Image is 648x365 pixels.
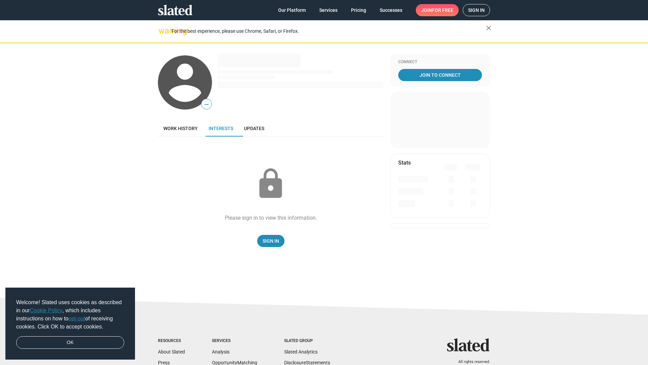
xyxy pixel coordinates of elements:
span: Pricing [351,4,366,16]
span: Sign In [263,235,279,247]
mat-icon: close [485,24,493,32]
div: cookieconsent [5,288,135,360]
a: Joinfor free [416,4,459,16]
a: Successes [374,4,408,16]
span: Interests [209,126,233,131]
div: Services [212,338,257,344]
div: Connect [398,59,482,65]
a: dismiss cookie message [16,336,124,349]
a: Services [314,4,343,16]
span: Welcome! Slated uses cookies as described in our , which includes instructions on how to of recei... [16,298,124,331]
span: Join [421,4,453,16]
a: Updates [239,120,270,137]
div: Resources [158,338,185,344]
a: Interests [203,120,239,137]
span: Our Platform [278,4,306,16]
a: Analysis [212,349,230,355]
a: Work history [158,120,203,137]
div: For the best experience, please use Chrome, Safari, or Firefox. [171,27,486,36]
span: — [201,100,212,109]
a: Cookie Policy [30,308,62,313]
a: Pricing [346,4,372,16]
span: for free [432,4,453,16]
div: Slated Group [284,338,330,344]
span: Sign in [468,4,485,16]
div: Please sign in to view this information. [225,214,317,221]
span: Join To Connect [400,69,481,81]
a: Slated Analytics [284,349,318,355]
a: Join To Connect [398,69,482,81]
span: Services [319,4,337,16]
mat-card-title: Stats [398,159,411,166]
a: Sign In [257,235,285,247]
span: Work history [163,126,198,131]
a: opt-out [69,316,85,321]
span: Updates [244,126,264,131]
a: Our Platform [273,4,311,16]
mat-icon: warning [159,27,167,35]
mat-icon: lock [254,167,288,201]
a: Sign in [463,4,490,16]
a: About Slated [158,349,185,355]
span: Successes [380,4,402,16]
